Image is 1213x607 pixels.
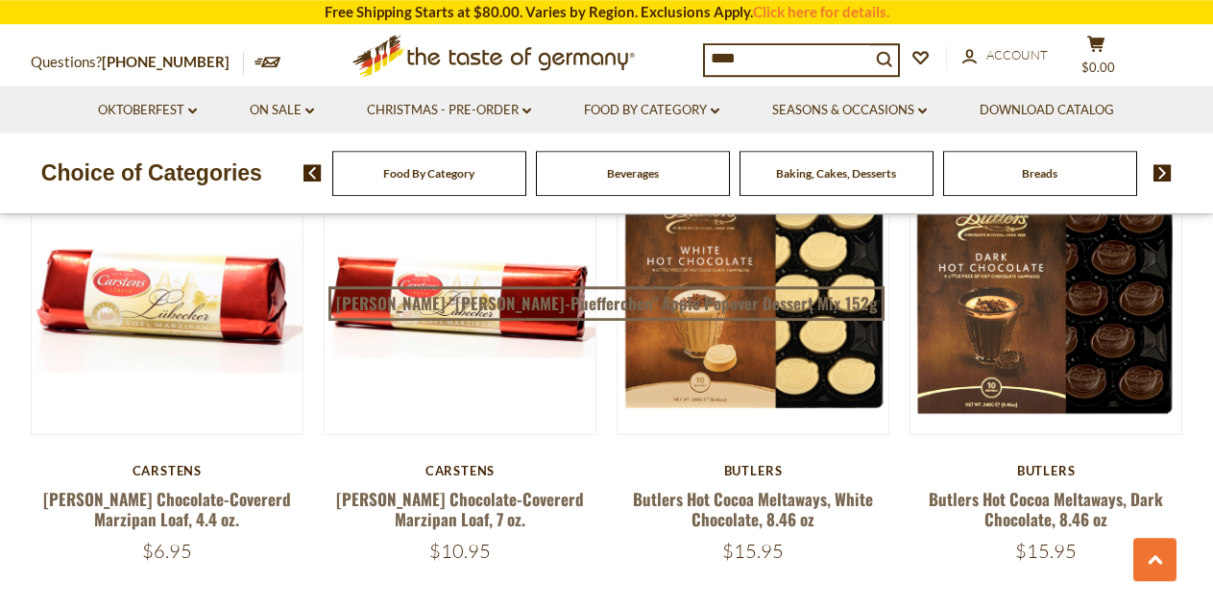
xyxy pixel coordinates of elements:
img: next arrow [1153,164,1172,182]
img: Butlers Hot Cocoa Meltaways, Dark Chocolate, 8.46 oz [910,163,1182,435]
div: Carstens [31,463,304,478]
span: $0.00 [1081,60,1115,75]
a: Food By Category [383,166,474,181]
a: Baking, Cakes, Desserts [776,166,896,181]
a: Beverages [607,166,659,181]
div: Carstens [324,463,597,478]
button: $0.00 [1068,35,1126,83]
span: $6.95 [142,539,192,563]
a: Butlers Hot Cocoa Meltaways, White Chocolate, 8.46 oz [633,487,873,531]
a: Download Catalog [980,100,1114,121]
span: $15.95 [1015,539,1077,563]
a: [PERSON_NAME] Chocolate-Covererd Marzipan Loaf, 4.4 oz. [43,487,291,531]
a: Christmas - PRE-ORDER [367,100,531,121]
div: Butlers [910,463,1183,478]
div: Butlers [617,463,890,478]
a: [PERSON_NAME] "[PERSON_NAME]-Puefferchen" Apple Popover Dessert Mix 152g [328,286,885,321]
span: $15.95 [722,539,784,563]
img: Carstens Luebeck Chocolate-Covererd Marzipan Loaf, 7 oz. [325,163,596,435]
a: [PHONE_NUMBER] [102,53,230,70]
a: Seasons & Occasions [772,100,927,121]
a: Oktoberfest [98,100,197,121]
span: Account [986,47,1048,62]
p: Questions? [31,50,244,75]
img: previous arrow [303,164,322,182]
img: Carstens Luebeck Chocolate-Covererd Marzipan Loaf, 4.4 oz. [32,163,303,435]
a: Account [962,45,1048,66]
a: Food By Category [584,100,719,121]
a: Click here for details. [753,3,889,20]
a: [PERSON_NAME] Chocolate-Covererd Marzipan Loaf, 7 oz. [336,487,584,531]
span: $10.95 [429,539,491,563]
a: On Sale [250,100,314,121]
a: Breads [1022,166,1057,181]
a: Butlers Hot Cocoa Meltaways, Dark Chocolate, 8.46 oz [929,487,1163,531]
